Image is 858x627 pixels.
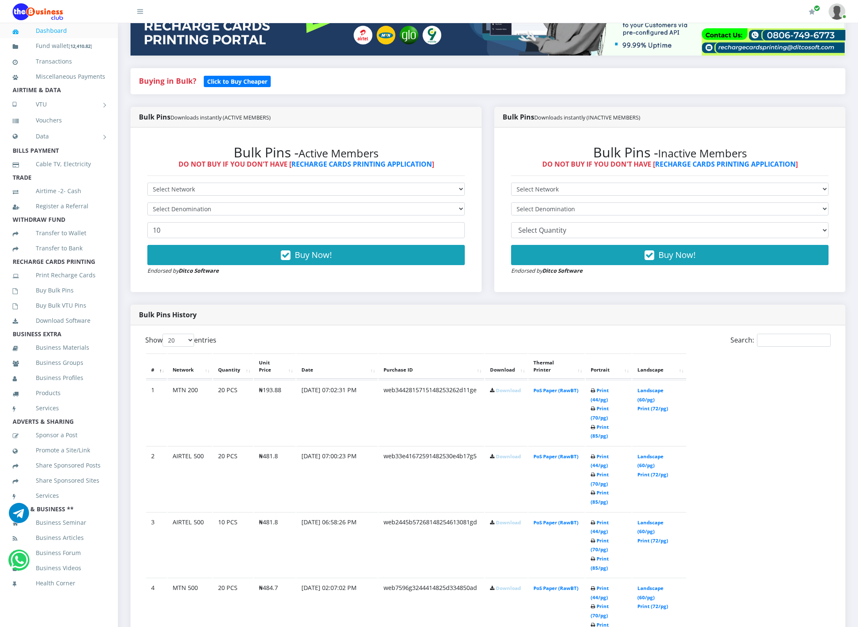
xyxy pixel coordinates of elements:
span: Buy Now! [658,249,695,260]
a: Business Forum [13,543,105,563]
strong: Bulk Pins [139,112,271,122]
a: Sponsor a Post [13,425,105,445]
th: Unit Price: activate to sort column ascending [254,353,296,380]
td: AIRTEL 500 [168,446,212,511]
a: Business Groups [13,353,105,372]
img: Logo [13,3,63,20]
th: Purchase ID: activate to sort column ascending [378,353,484,380]
a: Health Corner [13,574,105,593]
a: Vouchers [13,111,105,130]
span: Renew/Upgrade Subscription [814,5,820,11]
th: #: activate to sort column descending [146,353,167,380]
a: Chat for support [9,509,29,523]
a: Print (72/pg) [637,405,668,412]
strong: DO NOT BUY IF YOU DON'T HAVE [ ] [542,159,798,169]
b: Click to Buy Cheaper [207,77,267,85]
a: Download [496,453,521,460]
th: Quantity: activate to sort column ascending [213,353,253,380]
a: Print (44/pg) [591,387,609,403]
th: Thermal Printer: activate to sort column ascending [528,353,585,380]
strong: DO NOT BUY IF YOU DON'T HAVE [ ] [179,159,434,169]
small: Downloads instantly (ACTIVE MEMBERS) [171,114,271,121]
a: PoS Paper (RawBT) [533,585,578,591]
a: Download [496,387,521,393]
a: Download Software [13,311,105,330]
a: Print (70/pg) [591,603,609,619]
a: Buy Bulk Pins [13,281,105,300]
td: 10 PCS [213,512,253,577]
th: Network: activate to sort column ascending [168,353,212,380]
i: Renew/Upgrade Subscription [809,8,815,15]
a: Print (85/pg) [591,424,609,439]
a: Print (44/pg) [591,585,609,600]
strong: Bulk Pins [503,112,640,122]
a: Print (70/pg) [591,537,609,553]
a: PoS Paper (RawBT) [533,519,578,526]
a: Download [496,585,521,591]
select: Showentries [163,334,194,347]
th: Date: activate to sort column ascending [296,353,378,380]
strong: Buying in Bulk? [139,76,196,86]
a: Print (85/pg) [591,489,609,505]
a: Print (44/pg) [591,453,609,469]
td: web33e41672591482530e4b17g5 [378,446,484,511]
a: Business Materials [13,338,105,357]
small: Active Members [298,146,378,161]
a: Download [496,519,521,526]
h2: Bulk Pins - [147,144,465,160]
a: RECHARGE CARDS PRINTING APPLICATION [291,159,432,169]
td: ₦193.88 [254,380,296,445]
td: AIRTEL 500 [168,512,212,577]
a: Transfer to Bank [13,239,105,258]
td: 20 PCS [213,446,253,511]
td: [DATE] 07:02:31 PM [296,380,378,445]
a: PoS Paper (RawBT) [533,387,578,393]
button: Buy Now! [147,245,465,265]
a: Chat for support [11,556,28,570]
a: Print (70/pg) [591,405,609,421]
th: Download: activate to sort column ascending [485,353,528,380]
small: Inactive Members [658,146,747,161]
input: Enter Quantity [147,222,465,238]
a: Share Sponsored Sites [13,471,105,490]
td: ₦481.8 [254,512,296,577]
strong: Ditco Software [179,267,219,274]
a: Services [13,399,105,418]
td: ₦481.8 [254,446,296,511]
th: Landscape: activate to sort column ascending [632,353,686,380]
small: [ ] [69,43,92,49]
small: Endorsed by [511,267,583,274]
a: Print (85/pg) [591,555,609,571]
a: Click to Buy Cheaper [204,76,271,86]
td: 20 PCS [213,380,253,445]
input: Search: [757,334,831,347]
a: Share Sponsored Posts [13,456,105,475]
a: Transactions [13,52,105,71]
td: 1 [146,380,167,445]
a: Register a Referral [13,197,105,216]
strong: Ditco Software [542,267,583,274]
td: web2445b57268148254613081gd [378,512,484,577]
a: Buy Bulk VTU Pins [13,296,105,315]
button: Buy Now! [511,245,829,265]
a: Business Seminar [13,513,105,532]
a: Landscape (60/pg) [637,453,663,469]
a: Data [13,126,105,147]
a: Cable TV, Electricity [13,154,105,174]
a: Landscape (60/pg) [637,387,663,403]
a: Landscape (60/pg) [637,585,663,600]
a: Print Recharge Cards [13,266,105,285]
a: Dashboard [13,21,105,40]
a: Print (44/pg) [591,519,609,535]
a: Fund wallet[12,410.82] [13,36,105,56]
a: Print (70/pg) [591,471,609,487]
small: Downloads instantly (INACTIVE MEMBERS) [534,114,640,121]
label: Show entries [145,334,216,347]
a: Transfer to Wallet [13,223,105,243]
a: Business Articles [13,528,105,547]
b: 12,410.82 [70,43,91,49]
a: Services [13,486,105,505]
td: MTN 200 [168,380,212,445]
td: [DATE] 06:58:26 PM [296,512,378,577]
td: 3 [146,512,167,577]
